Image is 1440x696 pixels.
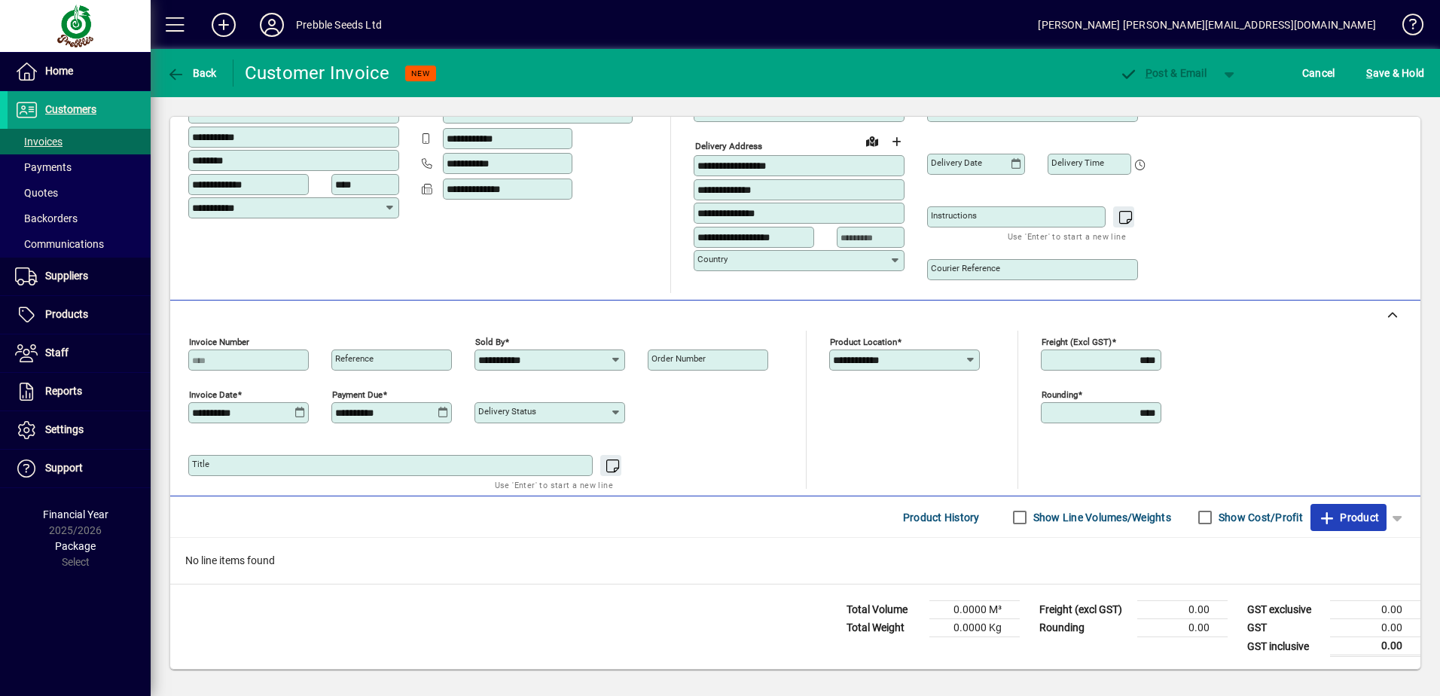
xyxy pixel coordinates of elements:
label: Show Cost/Profit [1216,510,1303,525]
mat-label: Payment due [332,389,383,400]
mat-hint: Use 'Enter' to start a new line [1008,227,1126,245]
span: Reports [45,385,82,397]
mat-label: Delivery status [478,406,536,417]
mat-label: Invoice number [189,337,249,347]
td: 0.00 [1330,637,1420,656]
span: Back [166,67,217,79]
span: S [1366,67,1372,79]
mat-label: Product location [830,337,897,347]
td: Freight (excl GST) [1032,601,1137,619]
button: Add product line item [1310,504,1387,531]
a: Suppliers [8,258,151,295]
button: Save & Hold [1362,60,1428,87]
span: Home [45,65,73,77]
button: Add [200,11,248,38]
a: View on map [860,129,884,153]
a: Settings [8,411,151,449]
td: 0.0000 M³ [929,601,1020,619]
span: Backorders [15,212,78,224]
span: Products [45,308,88,320]
span: Product History [903,505,980,530]
span: Support [45,462,83,474]
mat-hint: Use 'Enter' to start a new line [495,476,613,493]
a: Communications [8,231,151,257]
td: 0.00 [1137,619,1228,637]
a: Products [8,296,151,334]
a: Home [8,53,151,90]
div: Prebble Seeds Ltd [296,13,382,37]
div: No line items found [170,538,1420,584]
span: Communications [15,238,104,250]
mat-label: Delivery date [931,157,982,168]
td: 0.00 [1330,601,1420,619]
td: Rounding [1032,619,1137,637]
mat-label: Reference [335,353,374,364]
mat-label: Courier Reference [931,263,1000,273]
button: Choose address [884,130,908,154]
a: Payments [8,154,151,180]
span: NEW [411,69,430,78]
td: Total Weight [839,619,929,637]
a: Reports [8,373,151,411]
span: ave & Hold [1366,61,1424,85]
a: Quotes [8,180,151,206]
td: 0.00 [1137,601,1228,619]
td: GST inclusive [1240,637,1330,656]
span: Customers [45,103,96,115]
mat-label: Rounding [1042,389,1078,400]
label: Show Line Volumes/Weights [1030,510,1171,525]
td: 0.0000 Kg [929,619,1020,637]
mat-label: Sold by [475,337,505,347]
span: Staff [45,346,69,359]
mat-label: Title [192,459,209,469]
mat-label: Freight (excl GST) [1042,337,1112,347]
mat-label: Instructions [931,210,977,221]
mat-label: Delivery time [1051,157,1104,168]
span: ost & Email [1119,67,1207,79]
button: Profile [248,11,296,38]
span: Financial Year [43,508,108,520]
td: Total Volume [839,601,929,619]
span: Payments [15,161,72,173]
td: GST [1240,619,1330,637]
span: Cancel [1302,61,1335,85]
span: Settings [45,423,84,435]
td: GST exclusive [1240,601,1330,619]
span: Quotes [15,187,58,199]
app-page-header-button: Back [151,60,233,87]
div: [PERSON_NAME] [PERSON_NAME][EMAIL_ADDRESS][DOMAIN_NAME] [1038,13,1376,37]
a: Invoices [8,129,151,154]
mat-label: Invoice date [189,389,237,400]
mat-label: Country [697,254,728,264]
a: Staff [8,334,151,372]
span: P [1146,67,1152,79]
span: Invoices [15,136,63,148]
button: Post & Email [1112,60,1214,87]
a: Backorders [8,206,151,231]
span: Package [55,540,96,552]
button: Cancel [1298,60,1339,87]
span: Product [1318,505,1379,530]
button: Back [163,60,221,87]
span: Suppliers [45,270,88,282]
a: Knowledge Base [1391,3,1421,52]
a: Support [8,450,151,487]
button: Product History [897,504,986,531]
td: 0.00 [1330,619,1420,637]
div: Customer Invoice [245,61,390,85]
mat-label: Order number [651,353,706,364]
